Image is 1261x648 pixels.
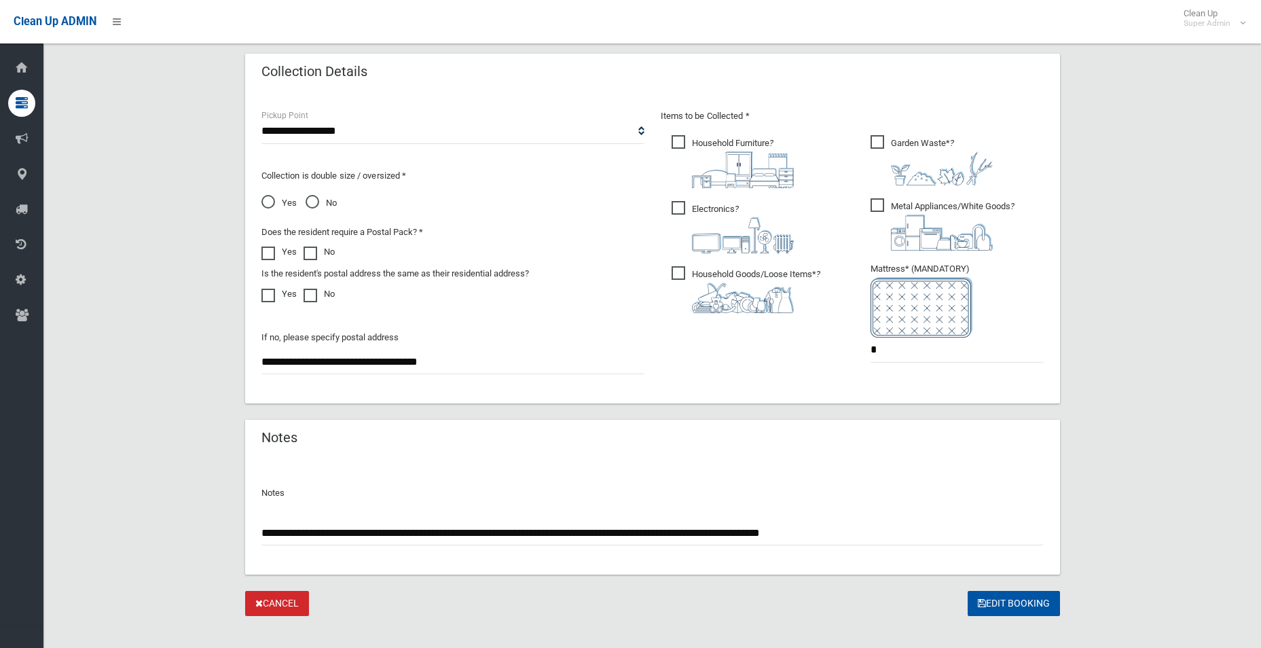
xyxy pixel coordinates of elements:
[245,425,314,451] header: Notes
[871,198,1015,251] span: Metal Appliances/White Goods
[14,15,96,28] span: Clean Up ADMIN
[261,286,297,302] label: Yes
[261,266,529,282] label: Is the resident's postal address the same as their residential address?
[261,244,297,260] label: Yes
[245,591,309,616] a: Cancel
[692,138,794,188] i: ?
[261,224,423,240] label: Does the resident require a Postal Pack? *
[891,215,993,251] img: 36c1b0289cb1767239cdd3de9e694f19.png
[692,151,794,188] img: aa9efdbe659d29b613fca23ba79d85cb.png
[261,329,399,346] label: If no, please specify postal address
[968,591,1060,616] button: Edit Booking
[672,266,820,313] span: Household Goods/Loose Items*
[692,217,794,253] img: 394712a680b73dbc3d2a6a3a7ffe5a07.png
[261,168,644,184] p: Collection is double size / oversized *
[672,135,794,188] span: Household Furniture
[692,269,820,313] i: ?
[871,277,972,338] img: e7408bece873d2c1783593a074e5cb2f.png
[891,138,993,185] i: ?
[871,135,993,185] span: Garden Waste*
[261,485,1044,501] p: Notes
[1177,8,1244,29] span: Clean Up
[306,195,337,211] span: No
[891,151,993,185] img: 4fd8a5c772b2c999c83690221e5242e0.png
[891,201,1015,251] i: ?
[661,108,1044,124] p: Items to be Collected *
[304,286,335,302] label: No
[672,201,794,253] span: Electronics
[692,204,794,253] i: ?
[304,244,335,260] label: No
[1184,18,1230,29] small: Super Admin
[692,283,794,313] img: b13cc3517677393f34c0a387616ef184.png
[261,195,297,211] span: Yes
[871,264,1044,338] span: Mattress* (MANDATORY)
[245,58,384,85] header: Collection Details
